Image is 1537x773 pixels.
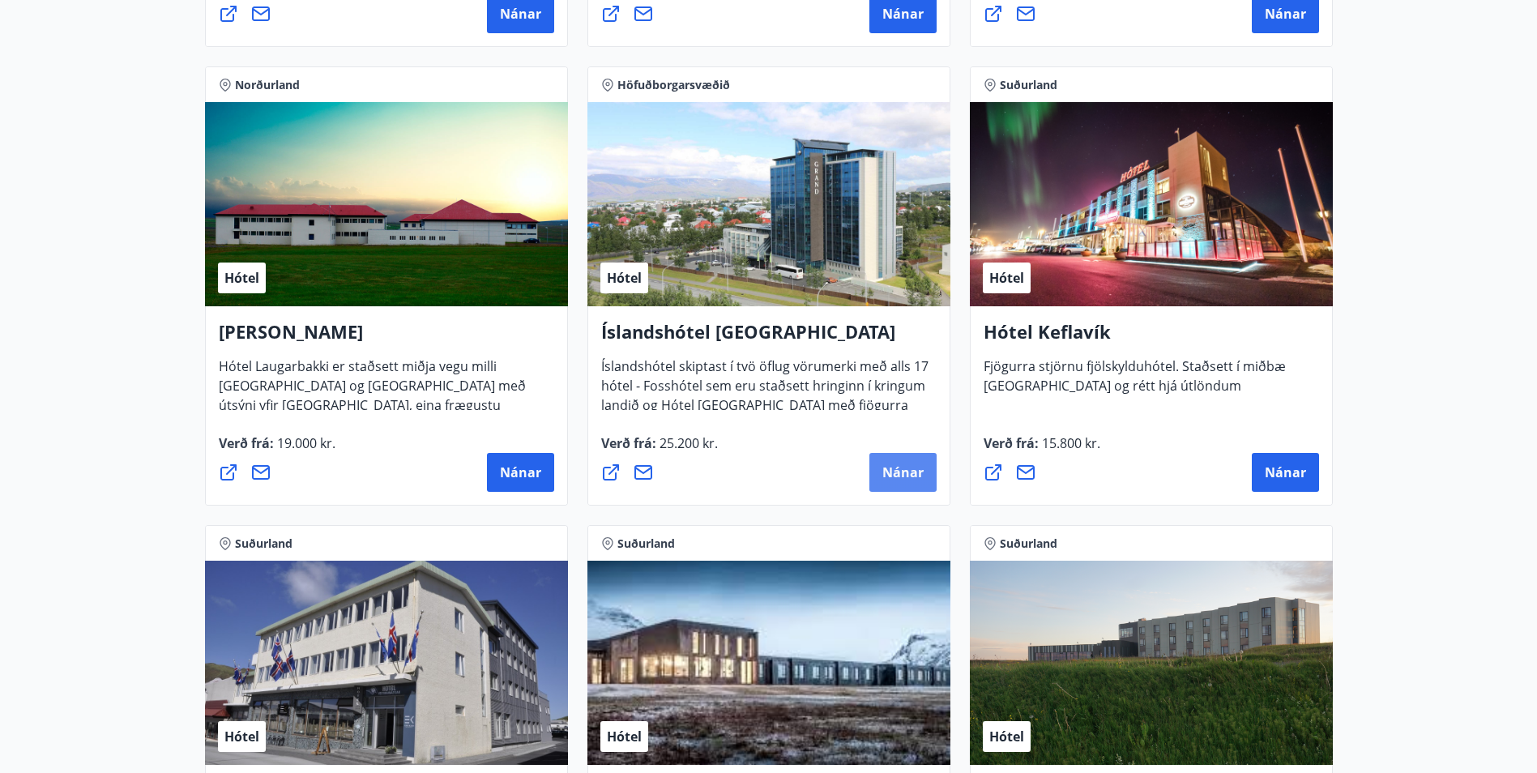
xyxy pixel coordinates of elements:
h4: Hótel Keflavík [984,319,1319,357]
h4: Íslandshótel [GEOGRAPHIC_DATA] [601,319,937,357]
span: Fjögurra stjörnu fjölskylduhótel. Staðsett í miðbæ [GEOGRAPHIC_DATA] og rétt hjá útlöndum [984,357,1286,408]
span: Nánar [1265,5,1306,23]
span: Suðurland [1000,77,1057,93]
span: Höfuðborgarsvæðið [617,77,730,93]
span: 25.200 kr. [656,434,718,452]
span: Hótel [224,728,259,745]
span: Hótel [224,269,259,287]
span: Hótel [989,269,1024,287]
h4: [PERSON_NAME] [219,319,554,357]
span: Nánar [500,5,541,23]
span: 19.000 kr. [274,434,335,452]
span: Verð frá : [601,434,718,465]
span: Hótel [607,728,642,745]
span: Suðurland [1000,536,1057,552]
span: Suðurland [235,536,292,552]
span: Hótel [989,728,1024,745]
span: Norðurland [235,77,300,93]
span: Nánar [882,5,924,23]
span: Nánar [500,463,541,481]
span: 15.800 kr. [1039,434,1100,452]
span: Íslandshótel skiptast í tvö öflug vörumerki með alls 17 hótel - Fosshótel sem eru staðsett hringi... [601,357,929,446]
span: Hótel Laugarbakki er staðsett miðja vegu milli [GEOGRAPHIC_DATA] og [GEOGRAPHIC_DATA] með útsýni ... [219,357,526,446]
span: Verð frá : [219,434,335,465]
span: Hótel [607,269,642,287]
button: Nánar [1252,453,1319,492]
span: Nánar [1265,463,1306,481]
button: Nánar [869,453,937,492]
span: Nánar [882,463,924,481]
span: Verð frá : [984,434,1100,465]
button: Nánar [487,453,554,492]
span: Suðurland [617,536,675,552]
